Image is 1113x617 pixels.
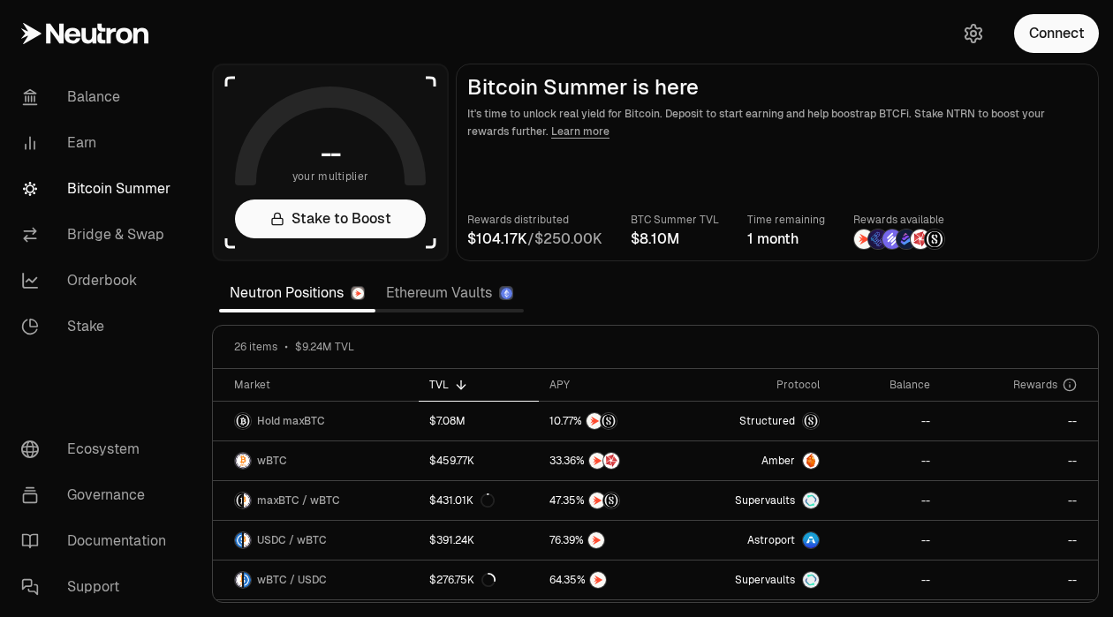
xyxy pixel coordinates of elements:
[257,454,287,468] span: wBTC
[587,413,602,429] img: NTRN
[803,572,819,588] img: Supervaults
[419,441,538,480] a: $459.77K
[685,441,830,480] a: AmberAmber
[589,453,605,469] img: NTRN
[685,561,830,599] a: SupervaultsSupervaults
[551,124,609,139] a: Learn more
[911,229,930,249] img: Mars Fragments
[735,493,795,508] span: Supervaults
[747,229,825,250] div: 1 month
[747,533,795,547] span: Astroport
[352,288,364,299] img: Neutron Logo
[235,532,242,548] img: USDC Logo
[419,481,538,520] a: $431.01K
[549,571,676,589] button: NTRN
[213,441,419,480] a: wBTC LogowBTC
[601,413,617,429] img: Structured Points
[747,211,825,229] p: Time remaining
[588,532,604,548] img: NTRN
[696,378,820,392] div: Protocol
[854,229,874,249] img: NTRN
[235,199,426,238] a: Stake to Boost
[539,402,686,440] a: NTRNStructured Points
[244,572,251,588] img: USDC Logo
[7,74,191,120] a: Balance
[257,493,340,508] span: maxBTC / wBTC
[235,572,242,588] img: wBTC Logo
[603,453,619,469] img: Mars Fragments
[7,426,191,472] a: Ecosystem
[830,441,942,480] a: --
[501,288,512,299] img: Ethereum Logo
[429,493,495,508] div: $431.01K
[941,481,1098,520] a: --
[589,493,605,508] img: NTRN
[7,166,191,212] a: Bitcoin Summer
[7,472,191,518] a: Governance
[467,105,1087,140] p: It's time to unlock real yield for Bitcoin. Deposit to start earning and help boostrap BTCFi. Sta...
[549,412,676,430] button: NTRNStructured Points
[7,304,191,350] a: Stake
[467,75,1087,100] h2: Bitcoin Summer is here
[257,533,327,547] span: USDC / wBTC
[375,275,524,311] a: Ethereum Vaults
[235,413,251,429] img: maxBTC Logo
[739,414,795,428] span: Structured
[897,229,916,249] img: Bedrock Diamonds
[1013,378,1057,392] span: Rewards
[830,521,942,560] a: --
[213,402,419,440] a: maxBTC LogoHold maxBTC
[429,414,466,428] div: $7.08M
[549,531,676,549] button: NTRN
[257,414,325,428] span: Hold maxBTC
[321,139,341,168] h1: --
[7,518,191,564] a: Documentation
[830,402,942,440] a: --
[235,453,251,469] img: wBTC Logo
[429,378,527,392] div: TVL
[213,481,419,520] a: maxBTC LogowBTC LogomaxBTC / wBTC
[735,573,795,587] span: Supervaults
[539,521,686,560] a: NTRN
[549,452,676,470] button: NTRNMars Fragments
[244,532,251,548] img: wBTC Logo
[685,402,830,440] a: StructuredmaxBTC
[539,561,686,599] a: NTRN
[841,378,931,392] div: Balance
[213,561,419,599] a: wBTC LogoUSDC LogowBTC / USDC
[295,340,354,354] span: $9.24M TVL
[882,229,902,249] img: Solv Points
[429,573,496,587] div: $276.75K
[244,493,251,508] img: wBTC Logo
[419,402,538,440] a: $7.08M
[419,561,538,599] a: $276.75K
[941,402,1098,440] a: --
[429,533,474,547] div: $391.24K
[941,561,1098,599] a: --
[803,413,819,429] img: maxBTC
[467,229,602,250] div: /
[213,521,419,560] a: USDC LogowBTC LogoUSDC / wBTC
[1014,14,1099,53] button: Connect
[467,211,602,229] p: Rewards distributed
[539,481,686,520] a: NTRNStructured Points
[685,521,830,560] a: Astroport
[941,441,1098,480] a: --
[685,481,830,520] a: SupervaultsSupervaults
[257,573,327,587] span: wBTC / USDC
[803,493,819,508] img: Supervaults
[590,572,606,588] img: NTRN
[234,378,408,392] div: Market
[853,211,945,229] p: Rewards available
[925,229,944,249] img: Structured Points
[429,454,474,468] div: $459.77K
[7,212,191,258] a: Bridge & Swap
[603,493,619,508] img: Structured Points
[7,564,191,610] a: Support
[235,493,242,508] img: maxBTC Logo
[7,258,191,304] a: Orderbook
[549,492,676,509] button: NTRNStructured Points
[868,229,888,249] img: EtherFi Points
[234,340,277,354] span: 26 items
[761,454,795,468] span: Amber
